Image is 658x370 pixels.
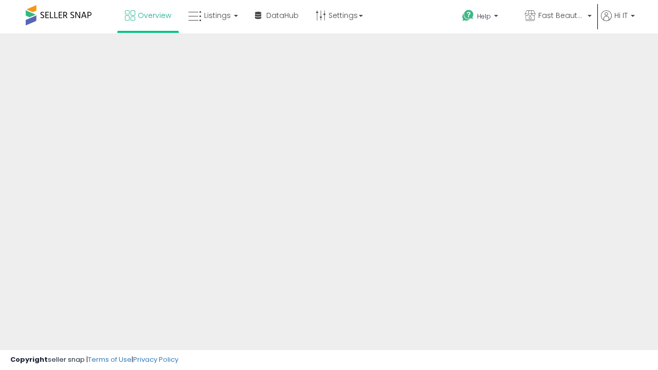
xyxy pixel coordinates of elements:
[138,10,171,21] span: Overview
[538,10,584,21] span: Fast Beauty ([GEOGRAPHIC_DATA])
[88,355,132,364] a: Terms of Use
[204,10,231,21] span: Listings
[133,355,178,364] a: Privacy Policy
[10,355,48,364] strong: Copyright
[266,10,299,21] span: DataHub
[477,12,491,21] span: Help
[10,355,178,365] div: seller snap | |
[462,9,474,22] i: Get Help
[601,10,635,33] a: Hi IT
[454,2,516,33] a: Help
[614,10,628,21] span: Hi IT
